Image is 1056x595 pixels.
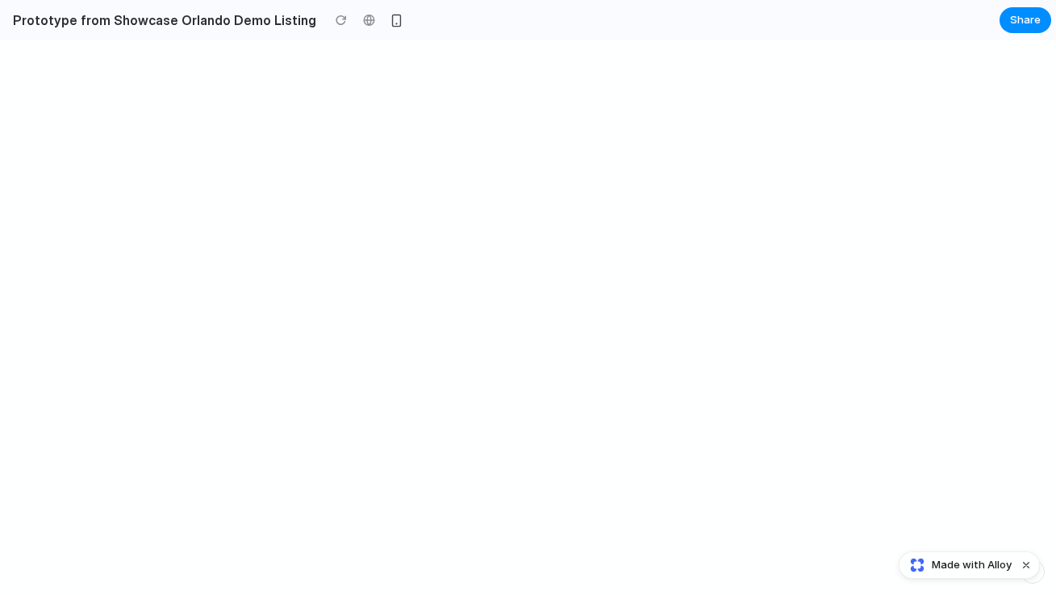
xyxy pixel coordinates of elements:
button: Share [1000,7,1051,33]
h2: Prototype from Showcase Orlando Demo Listing [6,10,316,30]
a: Made with Alloy [899,557,1013,573]
span: Made with Alloy [932,557,1012,573]
span: Share [1010,12,1041,28]
button: Dismiss watermark [1016,555,1036,575]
